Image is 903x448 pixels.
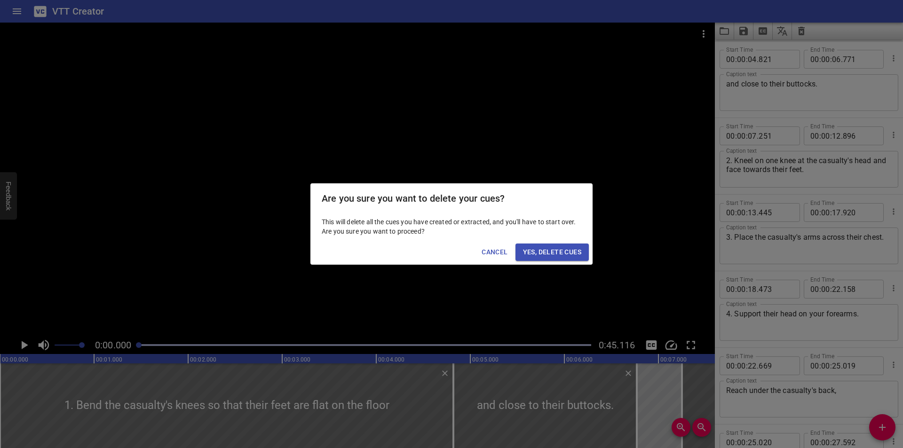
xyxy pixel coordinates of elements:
button: Yes, Delete Cues [515,244,589,261]
button: Cancel [478,244,511,261]
span: Yes, Delete Cues [523,246,581,258]
span: Cancel [482,246,507,258]
h2: Are you sure you want to delete your cues? [322,191,581,206]
div: This will delete all the cues you have created or extracted, and you'll have to start over. Are y... [310,213,593,240]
